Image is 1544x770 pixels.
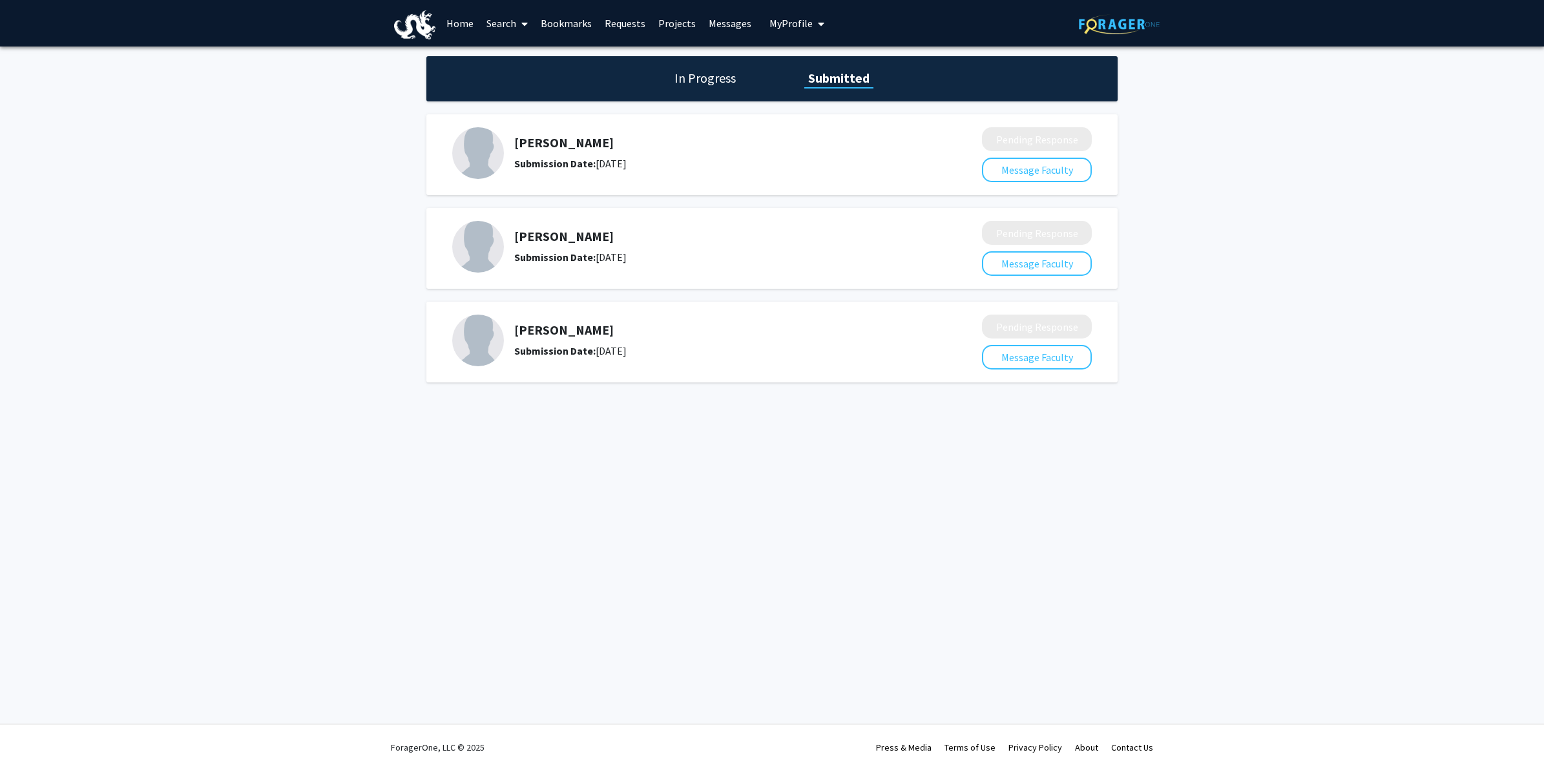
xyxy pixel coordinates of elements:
[452,127,504,179] img: Profile Picture
[394,10,435,39] img: Drexel University Logo
[514,157,596,170] b: Submission Date:
[1075,742,1098,753] a: About
[514,322,913,338] h5: [PERSON_NAME]
[982,158,1092,182] button: Message Faculty
[702,1,758,46] a: Messages
[534,1,598,46] a: Bookmarks
[514,344,596,357] b: Submission Date:
[804,69,873,87] h1: Submitted
[1008,742,1062,753] a: Privacy Policy
[671,69,740,87] h1: In Progress
[514,135,913,151] h5: [PERSON_NAME]
[514,343,913,359] div: [DATE]
[876,742,932,753] a: Press & Media
[391,725,485,770] div: ForagerOne, LLC © 2025
[982,127,1092,151] button: Pending Response
[514,156,913,171] div: [DATE]
[982,257,1092,270] a: Message Faculty
[982,221,1092,245] button: Pending Response
[982,251,1092,276] button: Message Faculty
[1111,742,1153,753] a: Contact Us
[514,249,913,265] div: [DATE]
[982,345,1092,369] button: Message Faculty
[452,221,504,273] img: Profile Picture
[514,251,596,264] b: Submission Date:
[440,1,480,46] a: Home
[769,17,813,30] span: My Profile
[1079,14,1160,34] img: ForagerOne Logo
[514,229,913,244] h5: [PERSON_NAME]
[652,1,702,46] a: Projects
[598,1,652,46] a: Requests
[982,163,1092,176] a: Message Faculty
[480,1,534,46] a: Search
[10,712,55,760] iframe: Chat
[452,315,504,366] img: Profile Picture
[944,742,996,753] a: Terms of Use
[982,315,1092,338] button: Pending Response
[982,351,1092,364] a: Message Faculty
